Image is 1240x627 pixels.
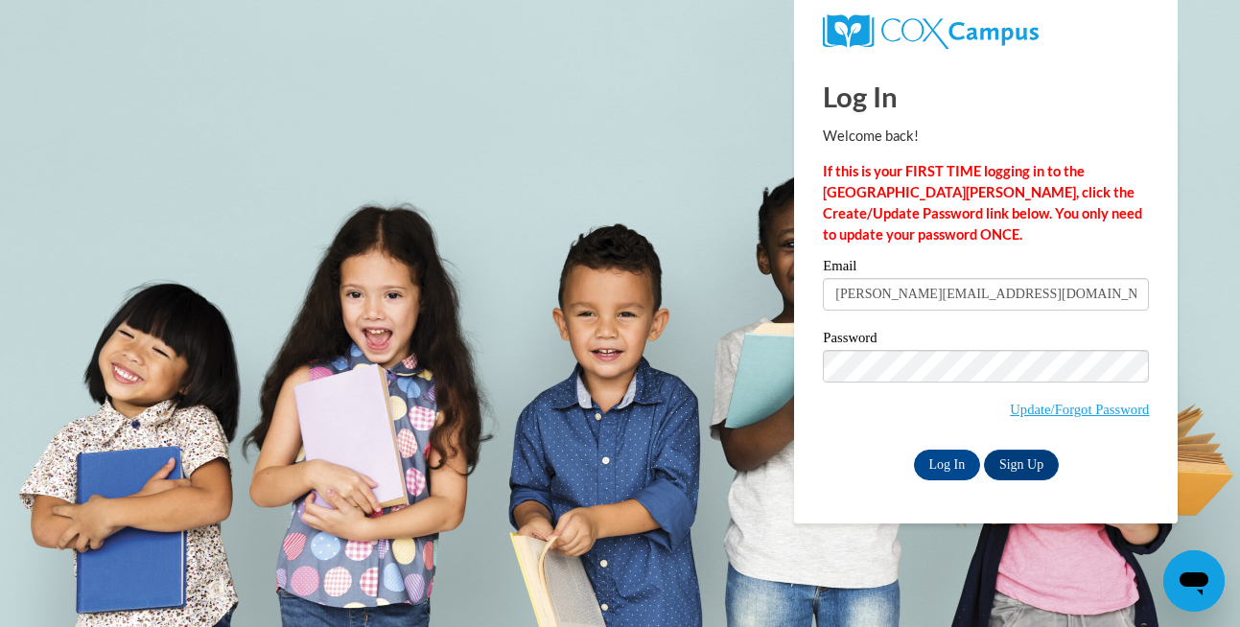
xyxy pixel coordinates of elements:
h1: Log In [823,77,1149,116]
label: Email [823,259,1149,278]
a: COX Campus [823,14,1149,49]
a: Sign Up [984,450,1059,480]
iframe: Button to launch messaging window [1163,550,1225,612]
a: Update/Forgot Password [1010,402,1149,417]
strong: If this is your FIRST TIME logging in to the [GEOGRAPHIC_DATA][PERSON_NAME], click the Create/Upd... [823,163,1142,243]
input: Log In [914,450,981,480]
img: COX Campus [823,14,1038,49]
label: Password [823,331,1149,350]
p: Welcome back! [823,126,1149,147]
